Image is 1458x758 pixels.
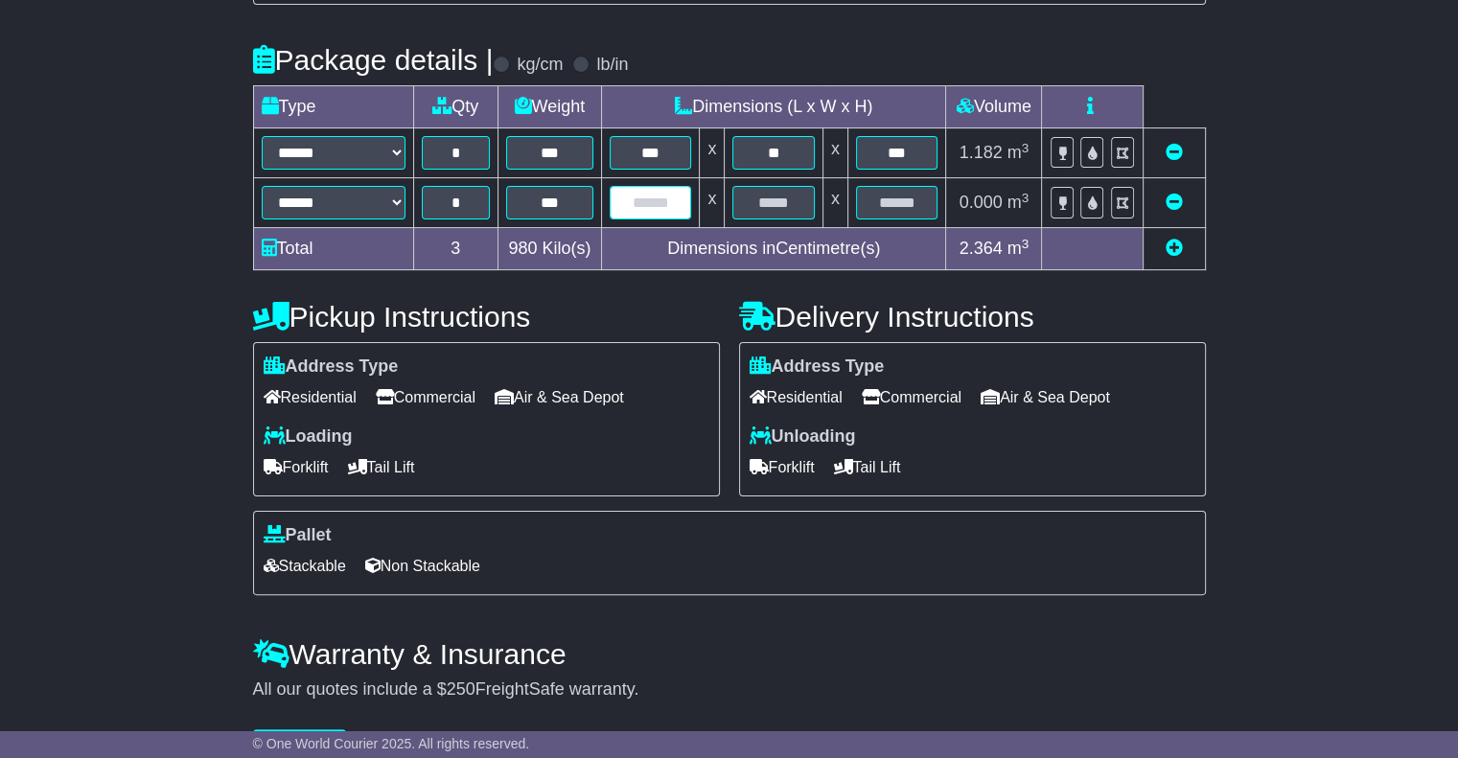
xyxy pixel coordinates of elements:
span: m [1007,143,1030,162]
span: Forklift [750,452,815,482]
td: Total [253,228,413,270]
label: kg/cm [517,55,563,76]
td: Type [253,86,413,128]
span: © One World Courier 2025. All rights reserved. [253,736,530,751]
span: 1.182 [960,143,1003,162]
label: lb/in [596,55,628,76]
td: x [822,128,847,178]
span: Non Stackable [365,551,480,581]
h4: Package details | [253,44,494,76]
td: Volume [946,86,1042,128]
td: Qty [413,86,498,128]
h4: Delivery Instructions [739,301,1206,333]
span: Residential [264,382,357,412]
sup: 3 [1022,237,1030,251]
a: Remove this item [1166,193,1183,212]
span: Tail Lift [834,452,901,482]
span: Tail Lift [348,452,415,482]
span: m [1007,193,1030,212]
span: Commercial [376,382,475,412]
td: x [700,178,725,228]
label: Unloading [750,426,856,448]
span: Commercial [862,382,961,412]
label: Pallet [264,525,332,546]
span: 2.364 [960,239,1003,258]
label: Address Type [750,356,885,378]
span: Residential [750,382,843,412]
span: Air & Sea Depot [495,382,624,412]
span: Air & Sea Depot [981,382,1110,412]
span: Stackable [264,551,346,581]
sup: 3 [1022,141,1030,155]
td: 3 [413,228,498,270]
h4: Pickup Instructions [253,301,720,333]
a: Add new item [1166,239,1183,258]
span: m [1007,239,1030,258]
td: Weight [498,86,601,128]
span: Forklift [264,452,329,482]
span: 250 [447,679,475,699]
h4: Warranty & Insurance [253,638,1206,670]
td: Dimensions (L x W x H) [601,86,945,128]
span: 980 [508,239,537,258]
td: x [700,128,725,178]
td: x [822,178,847,228]
label: Address Type [264,356,399,378]
td: Kilo(s) [498,228,601,270]
label: Loading [264,426,353,448]
a: Remove this item [1166,143,1183,162]
span: 0.000 [960,193,1003,212]
td: Dimensions in Centimetre(s) [601,228,945,270]
div: All our quotes include a $ FreightSafe warranty. [253,679,1206,701]
sup: 3 [1022,191,1030,205]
